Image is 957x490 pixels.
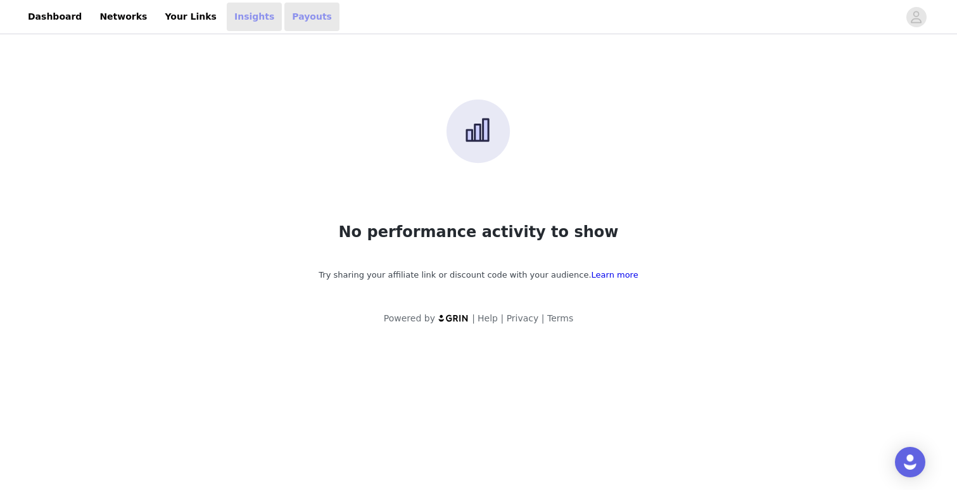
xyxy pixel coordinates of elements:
[592,270,638,280] a: Learn more
[472,313,475,323] span: |
[500,313,504,323] span: |
[284,3,339,31] a: Payouts
[895,447,925,477] div: Open Intercom Messenger
[547,313,573,323] a: Terms
[478,313,498,323] a: Help
[20,3,89,31] a: Dashboard
[542,313,545,323] span: |
[92,3,155,31] a: Networks
[384,313,435,323] span: Powered by
[910,7,922,27] div: avatar
[157,3,224,31] a: Your Links
[339,221,619,243] h1: No performance activity to show
[447,100,510,164] img: No performance activity to show
[319,269,638,281] p: Try sharing your affiliate link or discount code with your audience.
[227,3,282,31] a: Insights
[438,314,469,322] img: logo
[507,313,539,323] a: Privacy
